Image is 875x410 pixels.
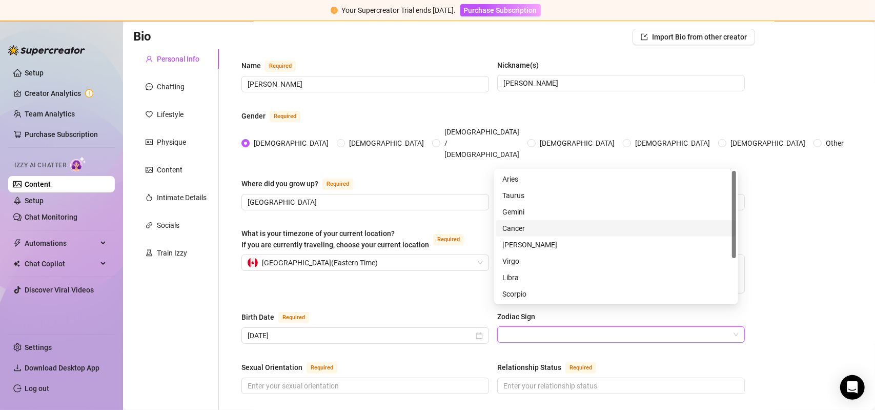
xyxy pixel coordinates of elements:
[146,139,153,146] span: idcard
[322,179,353,190] span: Required
[497,60,546,71] label: Nickname(s)
[502,223,730,234] div: Cancer
[8,45,85,55] img: logo-BBDzfeDw.svg
[146,55,153,63] span: user
[496,187,736,204] div: Taurus
[133,29,151,45] h3: Bio
[146,83,153,90] span: message
[146,249,153,257] span: experiment
[496,204,736,220] div: Gemini
[241,361,349,374] label: Sexual Orientation
[631,138,714,149] span: [DEMOGRAPHIC_DATA]
[278,312,309,323] span: Required
[497,361,607,374] label: Relationship Status
[25,85,107,102] a: Creator Analytics exclamation-circle
[641,33,648,41] span: import
[241,110,312,122] label: Gender
[25,256,97,272] span: Chat Copilot
[502,190,730,201] div: Taurus
[25,343,52,352] a: Settings
[13,260,20,267] img: Chat Copilot
[241,229,429,249] span: What is your timezone of your current location? If you are currently traveling, choose your curre...
[13,364,22,372] span: download
[25,180,51,188] a: Content
[503,380,737,392] input: Relationship Status
[497,311,535,322] div: Zodiac Sign
[157,109,184,120] div: Lifestyle
[14,161,66,170] span: Izzy AI Chatter
[497,60,539,71] div: Nickname(s)
[25,384,49,393] a: Log out
[248,380,481,392] input: Sexual Orientation
[536,138,619,149] span: [DEMOGRAPHIC_DATA]
[157,164,182,175] div: Content
[241,362,302,373] div: Sexual Orientation
[496,269,736,286] div: Libra
[70,157,86,171] img: AI Chatter
[331,7,338,14] span: exclamation-circle
[250,138,333,149] span: [DEMOGRAPHIC_DATA]
[502,256,730,267] div: Virgo
[25,110,75,118] a: Team Analytics
[248,79,481,90] input: Name
[157,53,199,65] div: Personal Info
[496,220,736,237] div: Cancer
[345,138,428,149] span: [DEMOGRAPHIC_DATA]
[25,364,99,372] span: Download Desktop App
[248,197,481,208] input: Where did you grow up?
[241,110,266,122] div: Gender
[146,194,153,201] span: fire
[146,222,153,229] span: link
[502,206,730,218] div: Gemini
[464,6,537,14] span: Purchase Subscription
[840,375,865,400] div: Open Intercom Messenger
[146,166,153,173] span: picture
[496,253,736,269] div: Virgo
[241,178,318,189] div: Where did you grow up?
[241,60,261,71] div: Name
[652,33,747,41] span: Import Bio from other creator
[248,258,258,268] img: ca
[502,173,730,185] div: Aries
[25,69,44,77] a: Setup
[265,61,296,72] span: Required
[822,138,848,149] span: Other
[503,77,737,89] input: Nickname(s)
[502,239,730,250] div: [PERSON_NAME]
[307,362,337,374] span: Required
[146,111,153,118] span: heart
[25,235,97,251] span: Automations
[496,237,736,253] div: Leo
[241,60,307,72] label: Name
[460,6,541,14] a: Purchase Subscription
[726,138,809,149] span: [DEMOGRAPHIC_DATA]
[496,171,736,187] div: Aries
[13,239,22,247] span: thunderbolt
[241,311,274,323] div: Birth Date
[241,311,320,323] label: Birth Date
[502,288,730,300] div: Scorpio
[25,197,44,205] a: Setup
[270,111,300,122] span: Required
[157,81,185,92] div: Chatting
[497,311,542,322] label: Zodiac Sign
[157,192,207,203] div: Intimate Details
[342,6,456,14] span: Your Supercreator Trial ends [DATE].
[157,220,179,231] div: Socials
[241,178,364,190] label: Where did you grow up?
[157,136,186,148] div: Physique
[460,4,541,16] button: Purchase Subscription
[248,330,474,341] input: Birth Date
[25,286,94,294] a: Discover Viral Videos
[262,255,378,270] span: [GEOGRAPHIC_DATA] ( Eastern Time )
[25,213,77,221] a: Chat Monitoring
[565,362,596,374] span: Required
[502,272,730,283] div: Libra
[633,29,755,45] button: Import Bio from other creator
[496,286,736,302] div: Scorpio
[440,126,523,160] span: [DEMOGRAPHIC_DATA] / [DEMOGRAPHIC_DATA]
[497,362,561,373] div: Relationship Status
[433,234,464,245] span: Required
[25,130,98,139] a: Purchase Subscription
[157,247,187,259] div: Train Izzy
